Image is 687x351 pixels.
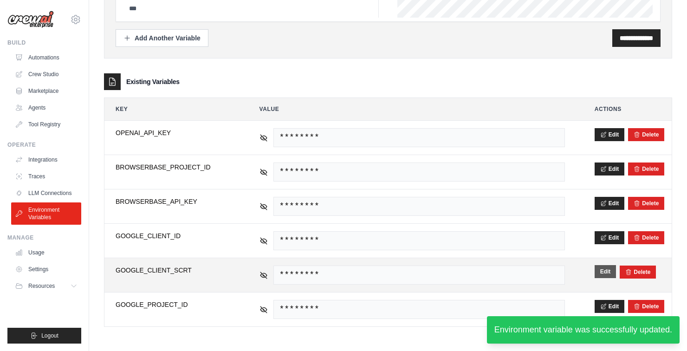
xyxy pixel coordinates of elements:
[11,169,81,184] a: Traces
[595,300,625,313] button: Edit
[11,152,81,167] a: Integrations
[11,262,81,277] a: Settings
[116,162,230,172] span: BROWSERBASE_PROJECT_ID
[595,197,625,210] button: Edit
[7,328,81,344] button: Logout
[11,84,81,98] a: Marketplace
[7,234,81,241] div: Manage
[634,234,659,241] button: Delete
[625,268,650,276] button: Delete
[116,300,230,309] span: GOOGLE_PROJECT_ID
[7,39,81,46] div: Build
[634,131,659,138] button: Delete
[11,186,81,201] a: LLM Connections
[116,197,230,206] span: BROWSERBASE_API_KEY
[11,279,81,293] button: Resources
[583,98,672,120] th: Actions
[595,162,625,175] button: Edit
[595,128,625,141] button: Edit
[634,165,659,173] button: Delete
[116,231,230,240] span: GOOGLE_CLIENT_ID
[11,202,81,225] a: Environment Variables
[104,98,241,120] th: Key
[7,141,81,149] div: Operate
[11,50,81,65] a: Automations
[634,200,659,207] button: Delete
[7,11,54,28] img: Logo
[116,29,208,47] button: Add Another Variable
[11,100,81,115] a: Agents
[248,98,576,120] th: Value
[126,77,180,86] h3: Existing Variables
[595,265,616,278] button: Edit
[11,67,81,82] a: Crew Studio
[41,332,58,339] span: Logout
[595,231,625,244] button: Edit
[634,303,659,310] button: Delete
[116,128,230,137] span: OPENAI_API_KEY
[123,33,201,43] div: Add Another Variable
[11,117,81,132] a: Tool Registry
[28,282,55,290] span: Resources
[11,245,81,260] a: Usage
[487,316,680,344] div: Environment variable was successfully updated.
[116,266,230,275] span: GOOGLE_CLIENT_SCRT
